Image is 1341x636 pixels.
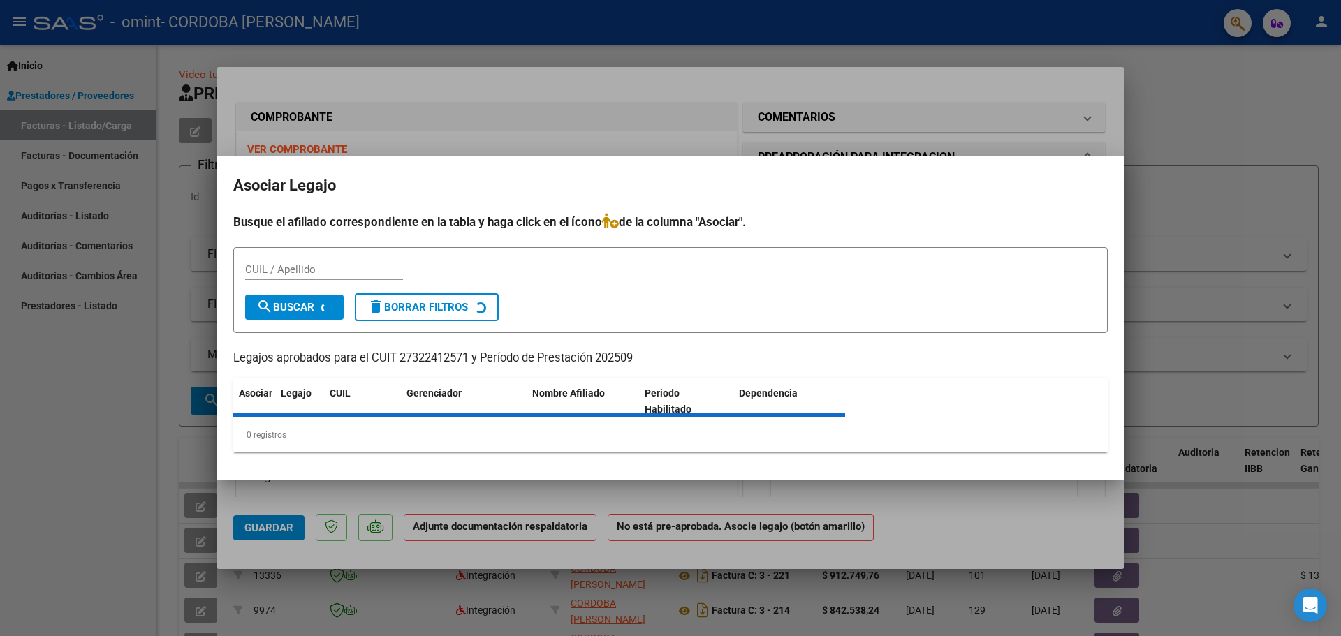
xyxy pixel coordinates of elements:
span: Periodo Habilitado [645,387,691,415]
mat-icon: delete [367,298,384,315]
datatable-header-cell: Periodo Habilitado [639,378,733,424]
div: 0 registros [233,417,1108,452]
h2: Asociar Legajo [233,172,1108,199]
div: Open Intercom Messenger [1294,589,1327,622]
span: Gerenciador [406,387,462,399]
button: Buscar [245,295,344,320]
p: Legajos aprobados para el CUIT 27322412571 y Período de Prestación 202509 [233,350,1108,367]
mat-icon: search [256,298,273,315]
datatable-header-cell: Legajo [275,378,324,424]
datatable-header-cell: Asociar [233,378,275,424]
button: Borrar Filtros [355,293,499,321]
span: Buscar [256,301,314,313]
span: CUIL [330,387,351,399]
datatable-header-cell: Gerenciador [401,378,527,424]
datatable-header-cell: Nombre Afiliado [527,378,639,424]
h4: Busque el afiliado correspondiente en la tabla y haga click en el ícono de la columna "Asociar". [233,213,1108,231]
span: Legajo [281,387,312,399]
span: Dependencia [739,387,798,399]
span: Borrar Filtros [367,301,468,313]
datatable-header-cell: CUIL [324,378,401,424]
datatable-header-cell: Dependencia [733,378,846,424]
span: Nombre Afiliado [532,387,605,399]
span: Asociar [239,387,272,399]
